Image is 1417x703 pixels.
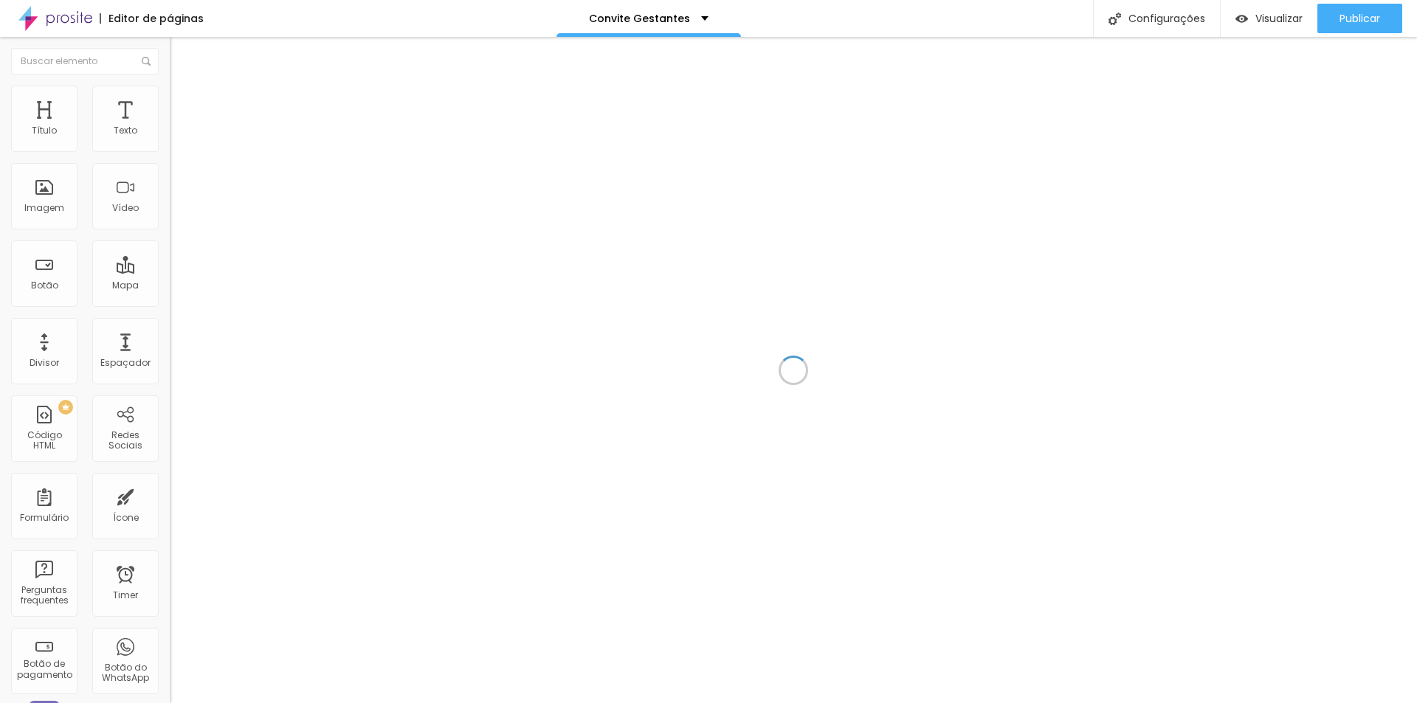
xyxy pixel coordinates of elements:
input: Buscar elemento [11,48,159,75]
div: Botão [31,280,58,291]
div: Imagem [24,203,64,213]
img: view-1.svg [1235,13,1248,25]
span: Visualizar [1255,13,1303,24]
div: Timer [113,590,138,600]
div: Texto [114,125,137,136]
div: Mapa [112,280,139,291]
div: Redes Sociais [96,430,154,451]
div: Perguntas frequentes [15,585,73,606]
div: Formulário [20,513,69,523]
div: Botão do WhatsApp [96,662,154,684]
div: Código HTML [15,430,73,451]
div: Ícone [113,513,139,523]
div: Botão de pagamento [15,659,73,680]
button: Visualizar [1221,4,1317,33]
div: Título [32,125,57,136]
img: Icone [1109,13,1121,25]
div: Vídeo [112,203,139,213]
p: Convite Gestantes [589,13,690,24]
button: Publicar [1317,4,1402,33]
img: Icone [142,57,151,66]
div: Divisor [30,358,59,368]
span: Publicar [1340,13,1380,24]
div: Espaçador [100,358,151,368]
div: Editor de páginas [100,13,204,24]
